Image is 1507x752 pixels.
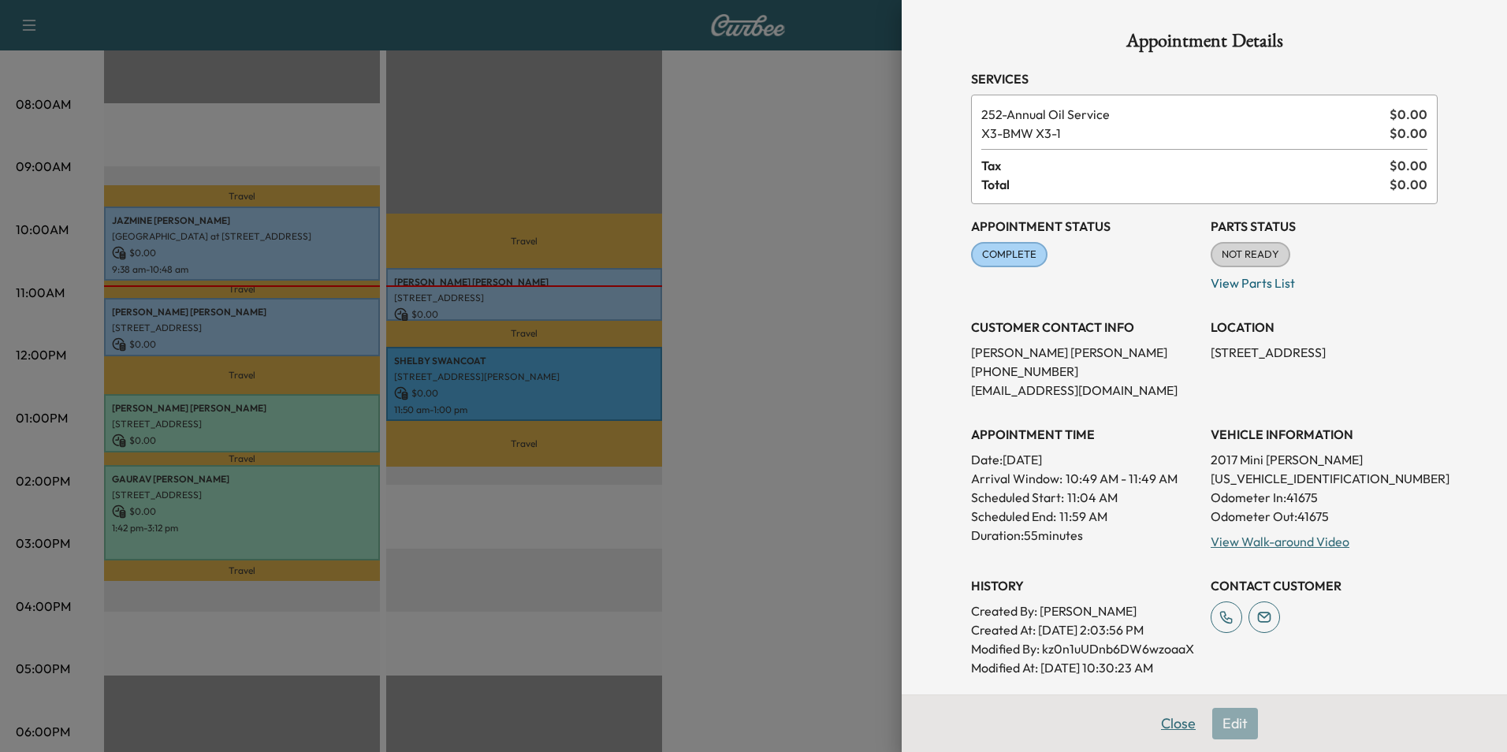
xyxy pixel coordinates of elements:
[971,425,1198,444] h3: APPOINTMENT TIME
[1211,425,1438,444] h3: VEHICLE INFORMATION
[973,247,1046,262] span: COMPLETE
[971,450,1198,469] p: Date: [DATE]
[971,381,1198,400] p: [EMAIL_ADDRESS][DOMAIN_NAME]
[971,488,1064,507] p: Scheduled Start:
[971,362,1198,381] p: [PHONE_NUMBER]
[1390,156,1427,175] span: $ 0.00
[971,69,1438,88] h3: Services
[1211,534,1349,549] a: View Walk-around Video
[1211,450,1438,469] p: 2017 Mini [PERSON_NAME]
[1212,247,1289,262] span: NOT READY
[971,601,1198,620] p: Created By : [PERSON_NAME]
[1211,343,1438,362] p: [STREET_ADDRESS]
[971,507,1056,526] p: Scheduled End:
[971,318,1198,337] h3: CUSTOMER CONTACT INFO
[1211,267,1438,292] p: View Parts List
[1390,175,1427,194] span: $ 0.00
[1211,488,1438,507] p: Odometer In: 41675
[981,124,1383,143] span: BMW X3-1
[1211,217,1438,236] h3: Parts Status
[971,32,1438,57] h1: Appointment Details
[1211,507,1438,526] p: Odometer Out: 41675
[1211,576,1438,595] h3: CONTACT CUSTOMER
[1067,488,1118,507] p: 11:04 AM
[1151,708,1206,739] button: Close
[1211,318,1438,337] h3: LOCATION
[971,526,1198,545] p: Duration: 55 minutes
[971,576,1198,595] h3: History
[1390,105,1427,124] span: $ 0.00
[971,469,1198,488] p: Arrival Window:
[1059,507,1107,526] p: 11:59 AM
[971,658,1198,677] p: Modified At : [DATE] 10:30:23 AM
[981,105,1383,124] span: Annual Oil Service
[981,175,1390,194] span: Total
[1390,124,1427,143] span: $ 0.00
[971,620,1198,639] p: Created At : [DATE] 2:03:56 PM
[981,156,1390,175] span: Tax
[971,343,1198,362] p: [PERSON_NAME] [PERSON_NAME]
[1066,469,1178,488] span: 10:49 AM - 11:49 AM
[971,639,1198,658] p: Modified By : kz0n1uUDnb6DW6wzoaaX
[971,217,1198,236] h3: Appointment Status
[1211,469,1438,488] p: [US_VEHICLE_IDENTIFICATION_NUMBER]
